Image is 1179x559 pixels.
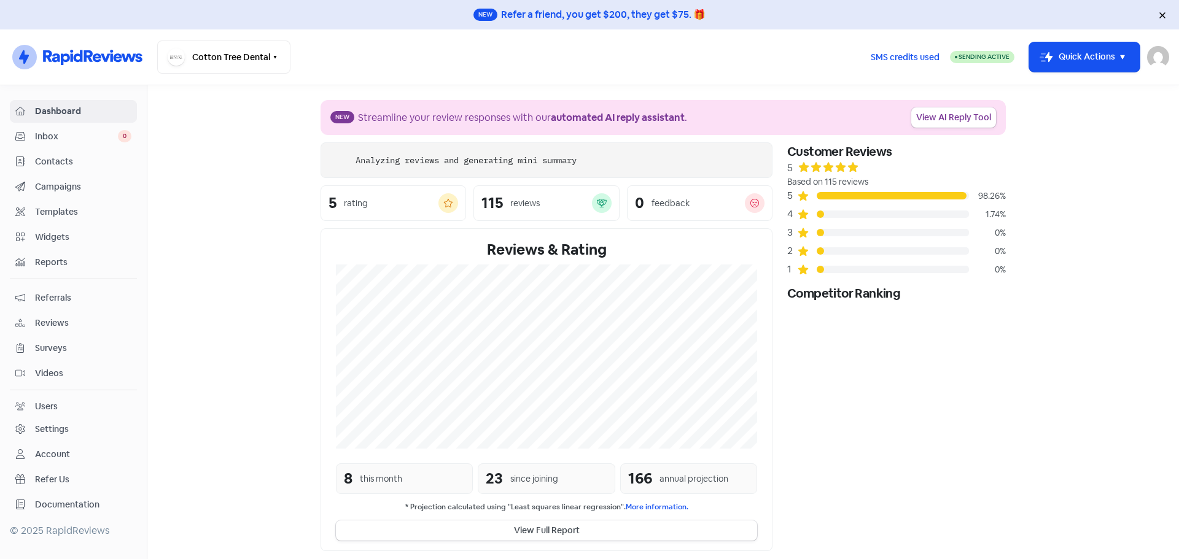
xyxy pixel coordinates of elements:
[336,520,757,541] button: View Full Report
[652,197,690,210] div: feedback
[336,239,757,261] div: Reviews & Rating
[787,161,793,175] div: 5
[10,362,137,385] a: Videos
[969,263,1006,276] div: 0%
[10,337,137,360] a: Surveys
[787,284,1006,303] div: Competitor Ranking
[10,523,137,538] div: © 2025 RapidReviews
[787,207,797,222] div: 4
[10,468,137,491] a: Refer Us
[358,110,687,125] div: Streamline your review responses with our .
[35,231,131,244] span: Widgets
[510,472,558,485] div: since joining
[10,175,137,198] a: Campaigns
[35,317,131,330] span: Reviews
[35,473,131,486] span: Refer Us
[860,50,950,63] a: SMS credits used
[481,196,503,210] div: 115
[787,188,797,203] div: 5
[10,201,137,223] a: Templates
[871,51,940,64] span: SMS credits used
[635,196,644,210] div: 0
[969,245,1006,258] div: 0%
[35,342,131,355] span: Surveys
[911,107,996,128] a: View AI Reply Tool
[10,251,137,274] a: Reports
[660,472,728,485] div: annual projection
[321,185,466,221] a: 5rating
[10,418,137,441] a: Settings
[1029,42,1140,72] button: Quick Actions
[336,501,757,513] small: * Projection calculated using "Least squares linear regression".
[959,53,1010,61] span: Sending Active
[950,50,1014,64] a: Sending Active
[1147,46,1169,68] img: User
[118,130,131,142] span: 0
[157,40,290,74] button: Cotton Tree Dental
[35,155,131,168] span: Contacts
[35,105,131,118] span: Dashboard
[969,190,1006,202] div: 98.26%
[344,468,352,490] div: 8
[787,142,1006,161] div: Customer Reviews
[10,312,137,334] a: Reviews
[10,150,137,173] a: Contacts
[330,111,354,123] span: New
[35,180,131,193] span: Campaigns
[486,468,503,490] div: 23
[356,154,577,167] div: Analyzing reviews and generating mini summary
[35,206,131,218] span: Templates
[10,493,137,516] a: Documentation
[473,185,619,221] a: 115reviews
[969,226,1006,239] div: 0%
[501,7,706,22] div: Refer a friend, you get $200, they get $75. 🎁
[787,225,797,240] div: 3
[35,423,69,436] div: Settings
[329,196,337,210] div: 5
[35,367,131,380] span: Videos
[969,208,1006,221] div: 1.74%
[628,468,652,490] div: 166
[35,130,118,143] span: Inbox
[344,197,368,210] div: rating
[787,175,1006,188] div: Based on 115 reviews
[510,197,540,210] div: reviews
[35,448,70,461] div: Account
[10,287,137,309] a: Referrals
[787,244,797,258] div: 2
[10,226,137,249] a: Widgets
[473,9,497,21] span: New
[35,291,131,304] span: Referrals
[35,498,131,511] span: Documentation
[35,256,131,269] span: Reports
[10,443,137,466] a: Account
[10,125,137,148] a: Inbox 0
[787,262,797,277] div: 1
[626,502,688,512] a: More information.
[10,100,137,123] a: Dashboard
[10,395,137,418] a: Users
[551,111,685,124] b: automated AI reply assistant
[360,472,402,485] div: this month
[35,400,58,413] div: Users
[627,185,772,221] a: 0feedback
